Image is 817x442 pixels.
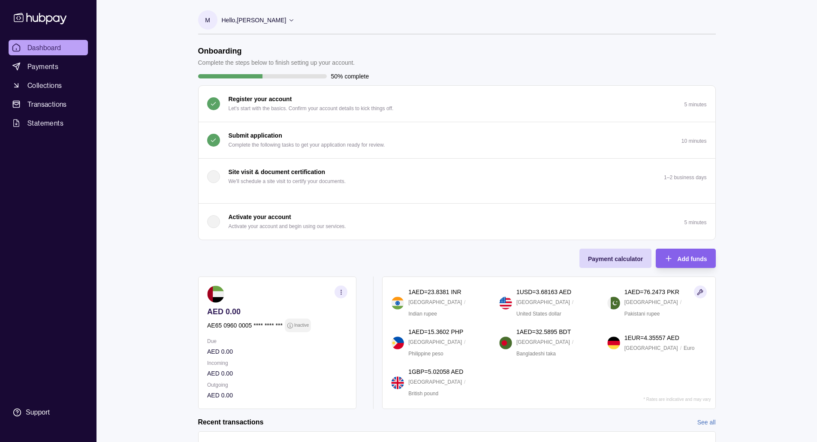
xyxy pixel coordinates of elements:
button: Activate your account Activate your account and begin using our services.5 minutes [199,204,715,240]
span: Dashboard [27,42,61,53]
p: 1 EUR = 4.35557 AED [624,333,679,343]
p: 1 AED = 76.2473 PKR [624,287,679,297]
a: Dashboard [9,40,88,55]
p: M [205,15,210,25]
span: Add funds [677,256,707,262]
p: Philippine peso [408,349,443,358]
p: Incoming [207,358,347,368]
img: bd [499,337,512,349]
p: Euro [684,343,694,353]
img: pk [607,297,620,310]
button: Site visit & document certification We'll schedule a site visit to certify your documents.1–2 bus... [199,159,715,195]
p: Site visit & document certification [229,167,326,177]
p: / [464,298,465,307]
h1: Onboarding [198,46,355,56]
p: 1 AED = 32.5895 BDT [516,327,571,337]
p: / [464,337,465,347]
p: 1–2 business days [664,174,706,180]
h2: Recent transactions [198,418,264,427]
p: / [572,337,573,347]
p: British pound [408,389,438,398]
p: / [680,298,681,307]
span: Statements [27,118,63,128]
img: gb [391,376,404,389]
p: Indian rupee [408,309,437,319]
p: [GEOGRAPHIC_DATA] [516,298,570,307]
a: Collections [9,78,88,93]
p: [GEOGRAPHIC_DATA] [624,343,678,353]
p: [GEOGRAPHIC_DATA] [624,298,678,307]
p: Activate your account and begin using our services. [229,222,346,231]
button: Add funds [656,249,715,268]
img: ae [207,286,224,303]
p: / [680,343,681,353]
p: Outgoing [207,380,347,390]
img: ph [391,337,404,349]
p: [GEOGRAPHIC_DATA] [408,298,462,307]
p: Pakistani rupee [624,309,660,319]
p: 5 minutes [684,102,706,108]
p: 50% complete [331,72,369,81]
p: Inactive [294,321,308,330]
a: Payments [9,59,88,74]
p: / [572,298,573,307]
p: AED 0.00 [207,369,347,378]
p: Due [207,337,347,346]
p: Hello, [PERSON_NAME] [222,15,286,25]
p: We'll schedule a site visit to certify your documents. [229,177,346,186]
a: Statements [9,115,88,131]
img: us [499,297,512,310]
button: Payment calculator [579,249,651,268]
img: de [607,337,620,349]
button: Register your account Let's start with the basics. Confirm your account details to kick things of... [199,86,715,122]
p: 1 USD = 3.68163 AED [516,287,571,297]
a: See all [697,418,716,427]
span: Collections [27,80,62,90]
p: Complete the following tasks to get your application ready for review. [229,140,385,150]
p: AED 0.00 [207,391,347,400]
p: Activate your account [229,212,291,222]
p: 1 GBP = 5.02058 AED [408,367,463,376]
p: Complete the steps below to finish setting up your account. [198,58,355,67]
p: [GEOGRAPHIC_DATA] [408,337,462,347]
p: United States dollar [516,309,561,319]
p: [GEOGRAPHIC_DATA] [516,337,570,347]
div: Site visit & document certification We'll schedule a site visit to certify your documents.1–2 bus... [199,195,715,203]
p: 1 AED = 23.8381 INR [408,287,461,297]
p: [GEOGRAPHIC_DATA] [408,377,462,387]
span: Payment calculator [588,256,643,262]
div: Support [26,408,50,417]
p: Register your account [229,94,292,104]
button: Submit application Complete the following tasks to get your application ready for review.10 minutes [199,122,715,158]
span: Transactions [27,99,67,109]
p: 1 AED = 15.3602 PHP [408,327,463,337]
span: Payments [27,61,58,72]
p: / [464,377,465,387]
p: Submit application [229,131,282,140]
p: Bangladeshi taka [516,349,556,358]
a: Transactions [9,96,88,112]
a: Support [9,403,88,421]
img: in [391,297,404,310]
p: AED 0.00 [207,307,347,316]
p: 5 minutes [684,219,706,226]
p: Let's start with the basics. Confirm your account details to kick things off. [229,104,394,113]
p: 10 minutes [681,138,707,144]
p: AED 0.00 [207,347,347,356]
p: * Rates are indicative and may vary [643,397,711,402]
